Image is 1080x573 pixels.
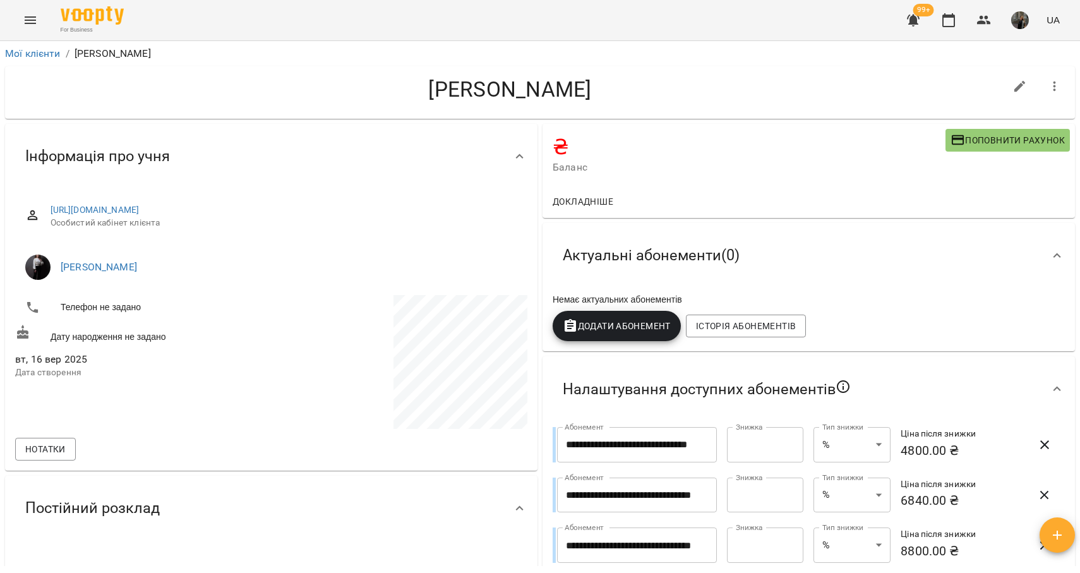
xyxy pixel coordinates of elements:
[15,295,269,320] li: Телефон не задано
[543,356,1075,422] div: Налаштування доступних абонементів
[901,528,1021,541] h6: Ціна після знижки
[51,205,140,215] a: [URL][DOMAIN_NAME]
[563,379,851,399] span: Налаштування доступних абонементів
[951,133,1065,148] span: Поповнити рахунок
[553,160,945,175] span: Баланс
[1047,13,1060,27] span: UA
[1011,11,1029,29] img: 331913643cd58b990721623a0d187df0.png
[696,318,796,334] span: Історія абонементів
[66,46,69,61] li: /
[813,478,891,513] div: %
[61,261,137,273] a: [PERSON_NAME]
[550,291,1067,308] div: Немає актуальних абонементів
[61,26,124,34] span: For Business
[25,255,51,280] img: Анастасія Ніколаєвських
[13,322,272,346] div: Дату народження не задано
[5,46,1075,61] nav: breadcrumb
[15,5,45,35] button: Menu
[51,217,517,229] span: Особистий кабінет клієнта
[548,190,618,213] button: Докладніше
[5,476,537,541] div: Постійний розклад
[61,6,124,25] img: Voopty Logo
[15,366,269,379] p: Дата створення
[901,441,1021,461] h6: 4800.00 ₴
[813,528,891,563] div: %
[5,124,537,189] div: Інформація про учня
[901,427,1021,441] h6: Ціна після знижки
[901,491,1021,510] h6: 6840.00 ₴
[1041,8,1065,32] button: UA
[945,129,1070,152] button: Поповнити рахунок
[901,541,1021,561] h6: 8800.00 ₴
[563,318,671,334] span: Додати Абонемент
[686,315,806,337] button: Історія абонементів
[913,4,934,16] span: 99+
[563,246,740,265] span: Актуальні абонементи ( 0 )
[553,311,681,341] button: Додати Абонемент
[15,438,76,461] button: Нотатки
[813,427,891,462] div: %
[25,498,160,518] span: Постійний розклад
[15,76,1005,102] h4: [PERSON_NAME]
[75,46,151,61] p: [PERSON_NAME]
[5,47,61,59] a: Мої клієнти
[553,134,945,160] h4: ₴
[553,194,613,209] span: Докладніше
[25,147,170,166] span: Інформація про учня
[836,379,851,394] svg: Якщо не обрано жодного, клієнт зможе побачити всі публічні абонементи
[901,478,1021,492] h6: Ціна після знижки
[543,223,1075,288] div: Актуальні абонементи(0)
[25,442,66,457] span: Нотатки
[15,352,269,367] span: вт, 16 вер 2025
